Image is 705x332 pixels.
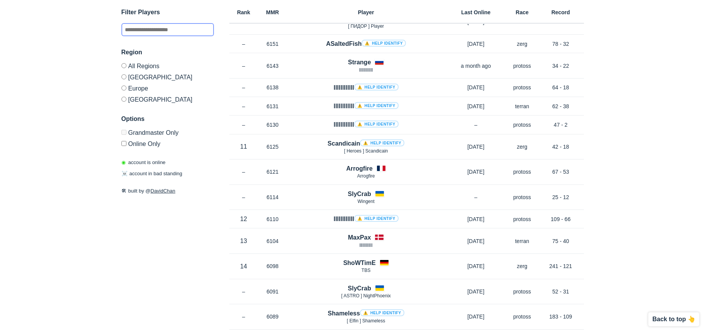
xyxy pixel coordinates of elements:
[121,48,214,57] h3: Region
[445,143,507,151] p: [DATE]
[229,288,258,295] p: –
[507,313,538,320] p: protoss
[445,40,507,48] p: [DATE]
[445,121,507,129] p: –
[445,168,507,176] p: [DATE]
[258,288,287,295] p: 6091
[121,114,214,124] h3: Options
[258,193,287,201] p: 6114
[121,97,126,102] input: [GEOGRAPHIC_DATA]
[507,262,538,270] p: zerg
[229,102,258,110] p: –
[362,268,370,273] span: TBS
[538,215,584,223] p: 109 - 66
[354,84,399,91] a: ⚠️ Help identify
[362,40,406,47] a: ⚠️ Help identify
[151,188,175,194] a: DavidChan
[445,313,507,320] p: [DATE]
[538,288,584,295] p: 52 - 31
[538,121,584,129] p: 47 - 2
[348,23,384,29] span: [ ПИДOP ] Player
[121,138,214,147] label: Only show accounts currently laddering
[258,10,287,15] h6: MMR
[538,10,584,15] h6: Record
[258,262,287,270] p: 6098
[344,148,388,154] span: [ Heroes ] Scandicain
[229,121,258,129] p: –
[507,62,538,70] p: protoss
[354,121,399,127] a: ⚠️ Help identify
[121,74,126,79] input: [GEOGRAPHIC_DATA]
[348,58,371,67] h4: Strange
[538,193,584,201] p: 25 - 12
[258,121,287,129] p: 6130
[333,215,398,223] h4: IIIIIIIIIIII
[258,143,287,151] p: 6125
[538,143,584,151] p: 42 - 18
[121,8,214,17] h3: Filter Players
[229,62,258,70] p: –
[229,168,258,176] p: –
[445,193,507,201] p: –
[343,258,375,267] h4: ShoWTimE
[328,139,404,148] h4: Scandicain
[229,84,258,91] p: –
[333,102,398,111] h4: llllllllllll
[538,84,584,91] p: 64 - 18
[121,141,126,146] input: Online Only
[258,40,287,48] p: 6151
[258,313,287,320] p: 6089
[360,139,404,146] a: ⚠️ Help identify
[121,130,214,138] label: Only Show accounts currently in Grandmaster
[258,215,287,223] p: 6110
[229,215,258,223] p: 12
[121,86,126,91] input: Europe
[229,40,258,48] p: –
[507,10,538,15] h6: Race
[121,82,214,94] label: Europe
[287,10,445,15] h6: Player
[354,102,399,109] a: ⚠️ Help identify
[359,67,373,73] span: IlIlIlIlIlIl
[507,102,538,110] p: terran
[328,309,404,318] h4: Shameless
[538,262,584,270] p: 241 - 121
[360,243,373,248] span: lllIlllIllIl
[341,293,391,298] span: [ ASTRО ] NightPhoenix
[348,233,371,242] h4: MaxPax
[507,288,538,295] p: protoss
[354,215,399,222] a: ⚠️ Help identify
[538,168,584,176] p: 67 - 53
[229,262,258,271] p: 14
[121,63,126,68] input: All Regions
[121,187,214,195] p: built by @
[258,102,287,110] p: 6131
[346,164,372,173] h4: Arrogfire
[507,143,538,151] p: zerg
[445,215,507,223] p: [DATE]
[538,40,584,48] p: 78 - 32
[357,173,375,179] span: Arrogfire
[121,159,166,166] p: account is online
[229,10,258,15] h6: Rank
[347,318,385,324] span: [ Elfin ] Shameless
[507,84,538,91] p: protoss
[445,237,507,245] p: [DATE]
[507,121,538,129] p: protoss
[229,236,258,245] p: 13
[538,237,584,245] p: 75 - 40
[445,102,507,110] p: [DATE]
[121,171,128,177] span: ☠️
[258,62,287,70] p: 6143
[121,71,214,82] label: [GEOGRAPHIC_DATA]
[507,215,538,223] p: protoss
[507,193,538,201] p: protoss
[538,62,584,70] p: 34 - 22
[258,168,287,176] p: 6121
[445,62,507,70] p: a month ago
[333,83,398,92] h4: IlIlIlIlIlIl
[357,199,374,204] span: Wingent
[229,313,258,320] p: –
[229,142,258,151] p: 11
[445,262,507,270] p: [DATE]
